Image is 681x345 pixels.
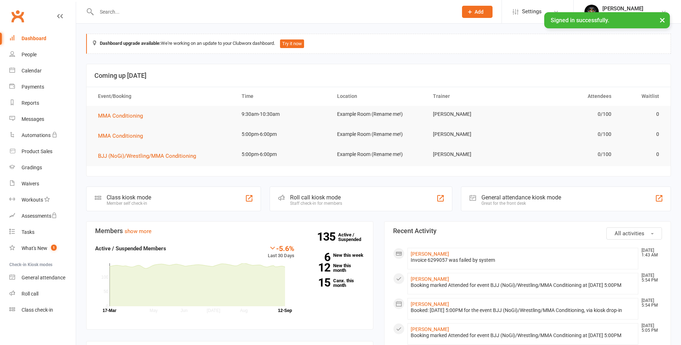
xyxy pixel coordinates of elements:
div: We're working on an update to your Clubworx dashboard. [86,34,671,54]
button: × [656,12,669,28]
span: MMA Conditioning [98,113,143,119]
div: Waivers [22,181,39,186]
div: Calendar [22,68,42,74]
td: 0/100 [522,146,617,163]
time: [DATE] 1:43 AM [638,248,662,257]
span: MMA Conditioning [98,133,143,139]
th: Waitlist [618,87,666,105]
a: Assessments [9,208,76,224]
img: thumb_image1660268831.png [584,5,599,19]
th: Trainer [426,87,522,105]
a: [PERSON_NAME] [411,326,449,332]
a: Reports [9,95,76,111]
a: Messages [9,111,76,127]
button: MMA Conditioning [98,112,148,120]
strong: Dashboard upgrade available: [100,41,161,46]
div: Great for the front desk [481,201,561,206]
button: Try it now [280,39,304,48]
strong: Active / Suspended Members [95,245,166,252]
th: Event/Booking [92,87,235,105]
a: 15Canx. this month [305,278,364,288]
td: 9:30am-10:30am [235,106,331,123]
a: Roll call [9,286,76,302]
div: Gradings [22,165,42,170]
div: Reports [22,100,39,106]
a: Payments [9,79,76,95]
a: Product Sales [9,143,76,160]
a: People [9,47,76,63]
div: Dashboard [22,36,46,41]
a: Automations [9,127,76,143]
div: Invoice 6299057 was failed by system [411,257,635,263]
div: Tasks [22,229,34,235]
td: Example Room (Rename me!) [331,146,426,163]
div: Freestyle MMA [602,12,643,18]
td: [PERSON_NAME] [426,146,522,163]
span: All activities [615,230,644,237]
strong: 12 [305,262,330,273]
span: BJJ (NoGi)/Wrestling/MMA Conditioning [98,153,196,159]
div: Class check-in [22,307,53,313]
div: Messages [22,116,44,122]
strong: 6 [305,252,330,263]
a: Calendar [9,63,76,79]
td: 5:00pm-6:00pm [235,126,331,143]
span: Settings [522,4,542,20]
th: Time [235,87,331,105]
a: Tasks [9,224,76,240]
span: Signed in successfully. [551,17,609,24]
time: [DATE] 5:54 PM [638,273,662,283]
a: What's New1 [9,240,76,256]
div: Workouts [22,197,43,203]
a: Workouts [9,192,76,208]
div: Product Sales [22,148,52,154]
td: 5:00pm-6:00pm [235,146,331,163]
strong: 135 [317,231,338,242]
div: [PERSON_NAME] [602,5,643,12]
input: Search... [94,7,453,17]
a: Gradings [9,160,76,176]
div: What's New [22,245,47,251]
td: 0 [618,106,666,123]
span: Add [475,9,484,15]
span: 1 [51,245,57,251]
td: [PERSON_NAME] [426,106,522,123]
div: Automations [22,132,51,138]
th: Location [331,87,426,105]
button: All activities [606,227,662,240]
button: BJJ (NoGi)/Wrestling/MMA Conditioning [98,152,201,160]
h3: Members [95,227,364,235]
div: Booking marked Attended for event BJJ (NoGi)/Wrestling/MMA Conditioning at [DATE] 5:00PM [411,282,635,288]
time: [DATE] 5:54 PM [638,298,662,308]
td: 0/100 [522,106,617,123]
div: Roll call kiosk mode [290,194,342,201]
a: 135Active / Suspended [338,227,370,247]
div: Class kiosk mode [107,194,151,201]
strong: 15 [305,277,330,288]
div: -5.6% [268,244,294,252]
div: General attendance kiosk mode [481,194,561,201]
div: Booked: [DATE] 5:00PM for the event BJJ (NoGi)/Wrestling/MMA Conditioning, via kiosk drop-in [411,307,635,313]
div: Member self check-in [107,201,151,206]
td: 0/100 [522,126,617,143]
td: 0 [618,126,666,143]
a: Class kiosk mode [9,302,76,318]
a: [PERSON_NAME] [411,251,449,257]
td: Example Room (Rename me!) [331,106,426,123]
div: Roll call [22,291,38,297]
h3: Recent Activity [393,227,662,235]
div: Payments [22,84,44,90]
h3: Coming up [DATE] [94,72,663,79]
div: People [22,52,37,57]
a: [PERSON_NAME] [411,276,449,282]
button: Add [462,6,493,18]
div: Booking marked Attended for event BJJ (NoGi)/Wrestling/MMA Conditioning at [DATE] 5:00PM [411,332,635,339]
button: MMA Conditioning [98,132,148,140]
div: General attendance [22,275,65,280]
td: Example Room (Rename me!) [331,126,426,143]
a: [PERSON_NAME] [411,301,449,307]
a: show more [125,228,151,235]
div: Assessments [22,213,57,219]
a: 6New this week [305,253,364,257]
td: [PERSON_NAME] [426,126,522,143]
